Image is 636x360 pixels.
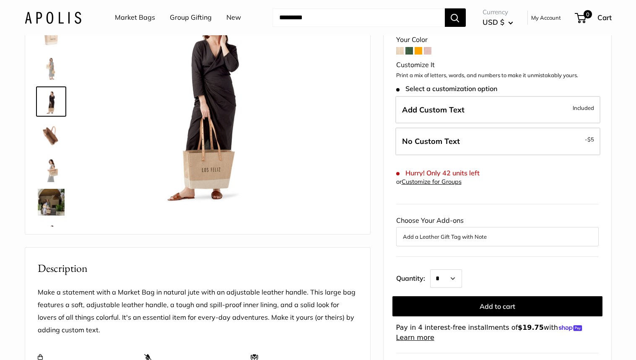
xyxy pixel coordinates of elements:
button: Search [445,8,466,27]
label: Add Custom Text [395,96,600,124]
div: Choose Your Add-ons [396,214,599,246]
label: Leave Blank [395,128,600,155]
span: - [585,134,594,144]
a: Customize for Groups [402,178,462,185]
a: My Account [531,13,561,23]
img: Apolis [25,11,81,23]
img: Shoulder Market Bag in Natural [38,88,65,115]
a: Shoulder Market Bag in Natural [36,86,66,117]
span: USD $ [483,18,504,26]
span: No Custom Text [402,136,460,146]
p: Make a statement with a Market Bag in natural jute with an adjustable leather handle. This large ... [38,286,358,337]
a: 0 Cart [576,11,612,24]
a: Shoulder Market Bag in Natural [36,120,66,150]
img: Shoulder Market Bag in Natural [38,55,65,81]
span: Currency [483,6,513,18]
a: Shoulder Market Bag in Natural [36,221,66,251]
div: Your Color [396,34,599,46]
h2: Description [38,260,358,277]
div: or [396,176,462,188]
a: Shoulder Market Bag in Natural [36,154,66,184]
input: Search... [273,8,445,27]
span: Select a customization option [396,85,497,93]
button: Add to cart [392,296,602,316]
a: Shoulder Market Bag in Natural [36,53,66,83]
span: Add Custom Text [402,105,465,115]
img: Shoulder Market Bag in Natural [38,155,65,182]
a: Group Gifting [170,11,212,24]
img: Shoulder Market Bag in Natural [38,122,65,149]
a: New [226,11,241,24]
a: Shoulder Market Bag in Natural [36,187,66,217]
span: 0 [583,10,592,18]
button: Add a Leather Gift Tag with Note [403,232,592,242]
img: Shoulder Market Bag in Natural [38,189,65,216]
span: Hurry! Only 42 units left [396,169,480,177]
span: Included [573,103,594,113]
span: Cart [597,13,612,22]
button: USD $ [483,16,513,29]
a: Market Bags [115,11,155,24]
img: Shoulder Market Bag in Natural [38,222,65,249]
label: Quantity: [396,267,430,288]
p: Print a mix of letters, words, and numbers to make it unmistakably yours. [396,71,599,80]
div: Customize It [396,59,599,71]
span: $5 [587,136,594,143]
